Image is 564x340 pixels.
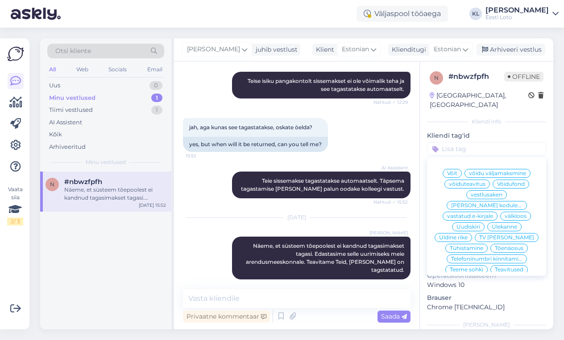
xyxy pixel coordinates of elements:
span: Võit [447,171,457,176]
span: Võidufond [497,181,525,187]
input: Lisa tag [427,142,546,156]
p: Operatsioonisüsteem [427,271,546,280]
span: TV [PERSON_NAME] [479,235,534,240]
span: Ülekanne [492,224,517,229]
div: Minu vestlused [49,94,95,102]
span: vestlusaken [471,192,502,197]
a: [PERSON_NAME]Eesti Loto [485,7,559,21]
p: Windows 10 [427,280,546,290]
div: yes, but when will it be returned, can you tell me? [183,137,328,152]
div: AI Assistent [49,118,82,127]
div: Kõik [49,130,62,139]
span: Estonian [342,45,369,54]
span: Nähtud ✓ 12:29 [373,99,408,106]
p: Kliendi tag'id [427,131,546,140]
span: Uudiskiri [456,224,480,229]
span: jah, aga kunas see tagastatakse, oskate öelda? [189,124,312,131]
div: Klient [312,45,334,54]
span: võidu väljamaksmine [469,171,526,176]
span: n [50,181,54,188]
span: Teie sissemakse tagastatakse automaatselt. Täpsema tagastamise [PERSON_NAME] palun oodake kolleeg... [241,177,406,192]
div: # nbwzfpfh [448,71,504,82]
span: [PERSON_NAME] kodulehel [451,203,523,208]
span: 15:52 [186,152,219,159]
span: [PERSON_NAME] [187,45,240,54]
div: Näeme, et süsteem tõepoolest ei kandnud tagasimakset tagasi. Edastasime selle uurimiseks meie are... [64,186,166,202]
span: välkloos [505,213,527,219]
div: 2 / 3 [7,217,23,225]
div: Privaatne kommentaar [183,311,270,323]
div: [GEOGRAPHIC_DATA], [GEOGRAPHIC_DATA] [430,91,528,110]
span: Tühistamine [450,246,483,251]
span: Telefoninumbri kinnitamine [451,256,523,262]
div: Tiimi vestlused [49,106,93,115]
img: Askly Logo [7,45,24,62]
span: 9:16 [374,280,408,287]
span: AI Assistent [374,164,408,171]
div: Väljaspool tööaega [357,6,448,22]
div: Uus [49,81,60,90]
span: Tõenäosus [495,246,523,251]
span: #nbwzfpfh [64,178,102,186]
span: Teeme sohki [450,267,483,272]
div: Klienditugi [388,45,426,54]
span: Näeme, et süsteem tõepoolest ei kandnud tagasimakset tagasi. Edastasime selle uurimiseks meie are... [246,242,406,273]
span: vastatud e-kirjale [447,213,493,219]
div: juhib vestlust [252,45,298,54]
span: Otsi kliente [55,46,91,56]
div: Arhiveeri vestlus [477,44,545,56]
span: Minu vestlused [86,158,126,166]
div: Arhiveeritud [49,143,86,152]
div: 0 [149,81,162,90]
div: 1 [151,94,162,102]
span: Teavitused [495,267,523,272]
div: Eesti Loto [485,14,549,21]
span: võiduteavitus [449,181,485,187]
div: All [47,64,58,75]
div: Kliendi info [427,118,546,126]
span: Üldine rike [439,235,468,240]
span: Teise isiku pangakontolt sissemakset ei ole võimalik teha ja see tagastatakse automaatselt. [248,78,406,92]
span: [PERSON_NAME] [369,229,408,236]
p: Brauser [427,293,546,303]
span: Nähtud ✓ 15:52 [373,199,408,205]
div: Socials [107,64,129,75]
div: Email [145,64,164,75]
span: Offline [504,72,543,82]
div: Vaata siia [7,185,23,225]
div: [DATE] 15:52 [139,202,166,209]
div: KL [469,8,482,20]
span: n [434,74,439,81]
div: [PERSON_NAME] [427,321,546,329]
span: Saada [381,312,407,320]
div: 1 [151,106,162,115]
div: Web [75,64,90,75]
span: Estonian [434,45,461,54]
p: Chrome [TECHNICAL_ID] [427,303,546,312]
div: [PERSON_NAME] [485,7,549,14]
div: [DATE] [183,213,411,221]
